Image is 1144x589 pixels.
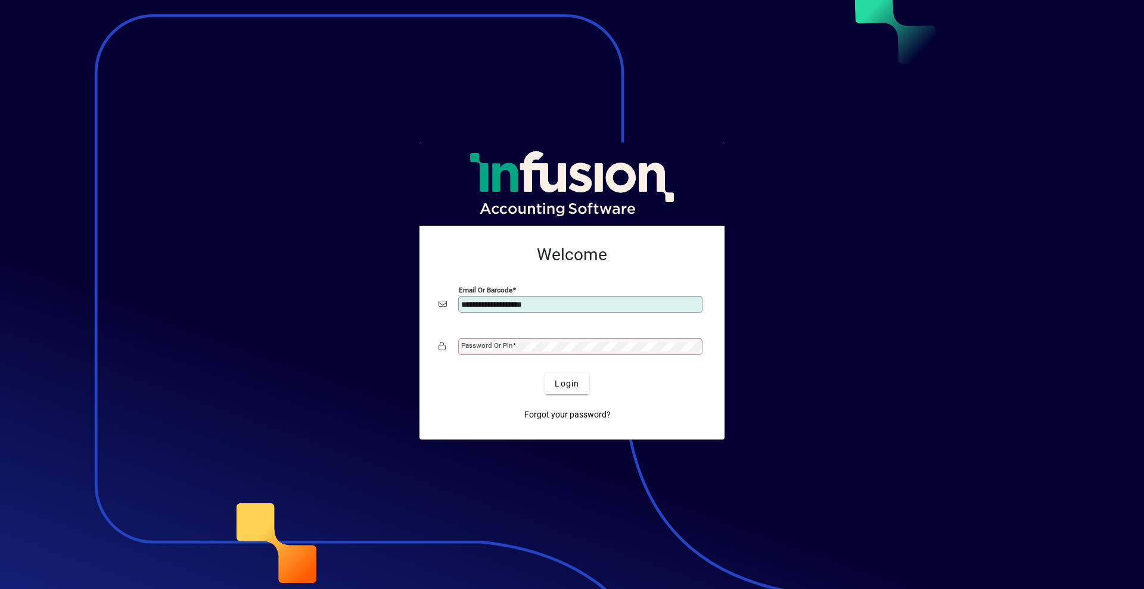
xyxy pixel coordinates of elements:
[524,409,611,421] span: Forgot your password?
[555,378,579,390] span: Login
[439,245,705,265] h2: Welcome
[461,341,512,350] mat-label: Password or Pin
[520,404,615,425] a: Forgot your password?
[459,286,512,294] mat-label: Email or Barcode
[545,373,589,394] button: Login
